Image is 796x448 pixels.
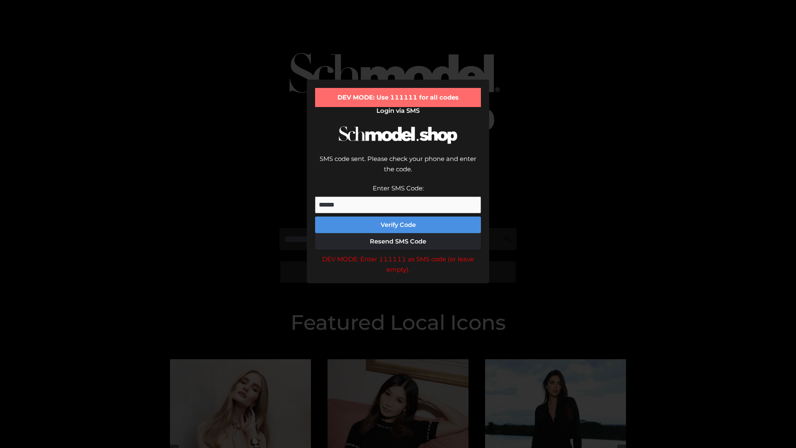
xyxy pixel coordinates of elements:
div: SMS code sent. Please check your phone and enter the code. [315,153,481,183]
button: Verify Code [315,217,481,233]
div: DEV MODE: Enter 111111 as SMS code (or leave empty). [315,254,481,275]
img: Schmodel Logo [336,119,460,151]
div: DEV MODE: Use 111111 for all codes [315,88,481,107]
label: Enter SMS Code: [373,184,424,192]
h2: Login via SMS [315,107,481,114]
button: Resend SMS Code [315,233,481,250]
